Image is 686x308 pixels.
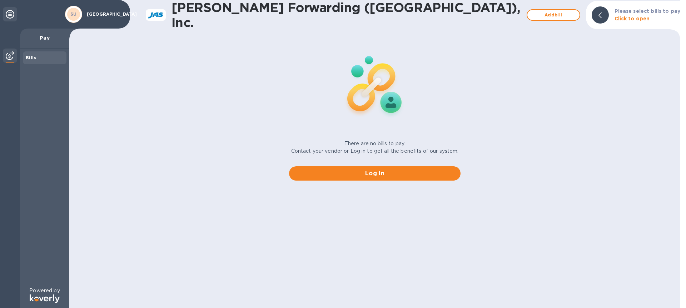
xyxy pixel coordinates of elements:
img: Logo [30,294,60,303]
span: Add bill [533,11,574,19]
b: Bills [26,55,36,60]
p: Pay [26,34,64,41]
button: Log in [289,166,461,181]
b: Click to open [615,16,650,21]
p: [GEOGRAPHIC_DATA] [87,12,123,17]
b: Please select bills to pay [615,8,680,14]
p: There are no bills to pay. Contact your vendor or Log in to get all the benefits of our system. [291,140,459,155]
button: Addbill [527,9,580,21]
b: SU [70,11,77,17]
span: Log in [295,169,455,178]
p: Powered by [29,287,60,294]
